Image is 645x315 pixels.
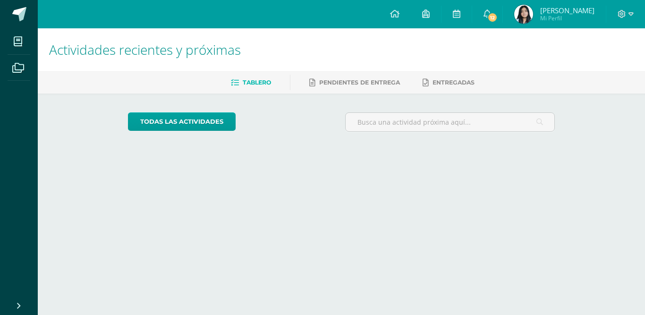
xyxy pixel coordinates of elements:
a: todas las Actividades [128,112,236,131]
input: Busca una actividad próxima aquí... [346,113,555,131]
span: 12 [487,12,498,23]
img: ab2737942a711fd970a68d18013d835d.png [514,5,533,24]
span: Mi Perfil [540,14,594,22]
span: Entregadas [433,79,475,86]
span: [PERSON_NAME] [540,6,594,15]
a: Tablero [231,75,271,90]
span: Actividades recientes y próximas [49,41,241,59]
span: Tablero [243,79,271,86]
a: Entregadas [423,75,475,90]
a: Pendientes de entrega [309,75,400,90]
span: Pendientes de entrega [319,79,400,86]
